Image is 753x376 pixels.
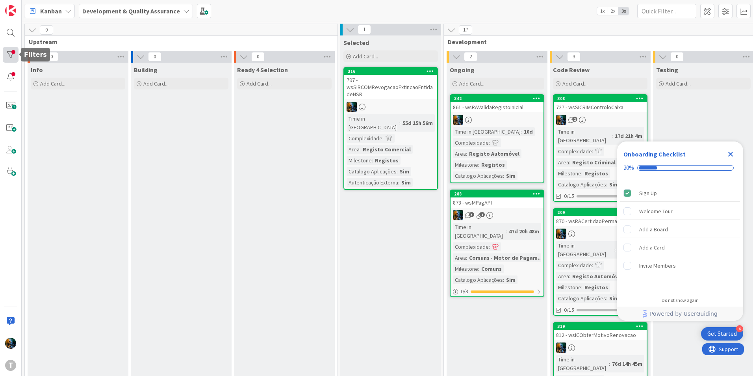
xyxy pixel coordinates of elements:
[656,66,678,74] span: Testing
[592,147,593,156] span: :
[522,127,535,136] div: 10d
[582,169,610,178] div: Registos
[507,227,541,236] div: 47d 20h 48m
[639,261,676,270] div: Invite Members
[567,52,581,61] span: 3
[607,294,621,303] div: Sim
[478,264,479,273] span: :
[251,52,265,61] span: 0
[29,38,328,46] span: Upstream
[556,355,609,372] div: Time in [GEOGRAPHIC_DATA]
[639,188,657,198] div: Sign Up
[397,167,398,176] span: :
[347,178,398,187] div: Autenticação Externa
[637,4,696,18] input: Quick Filter...
[616,246,644,254] div: 4d 4h 25m
[556,127,612,145] div: Time in [GEOGRAPHIC_DATA]
[618,7,629,15] span: 3x
[344,75,437,99] div: 797 - wsSIRCOMRevogacaoExtincaoEntidadeNSR
[454,191,543,197] div: 288
[504,275,517,284] div: Sim
[347,145,360,154] div: Area
[451,210,543,220] div: JC
[623,149,686,159] div: Onboarding Checklist
[606,294,607,303] span: :
[724,148,737,160] div: Close Checklist
[554,323,647,330] div: 319
[451,115,543,125] div: JC
[620,221,740,238] div: Add a Board is incomplete.
[453,242,489,251] div: Complexidade
[373,156,401,165] div: Registos
[614,246,616,254] span: :
[453,253,466,262] div: Area
[736,325,743,332] div: 4
[556,261,592,270] div: Complexidade
[459,80,484,87] span: Add Card...
[557,324,647,329] div: 319
[82,7,180,15] b: Development & Quality Assurance
[607,180,621,189] div: Sim
[506,227,507,236] span: :
[650,309,718,318] span: Powered by UserGuiding
[521,127,522,136] span: :
[610,359,644,368] div: 76d 14h 45m
[134,66,158,74] span: Building
[554,209,647,226] div: 209870 - wsRACertidaoPermanente
[451,190,543,197] div: 288
[556,229,566,239] img: JC
[639,207,673,216] div: Welcome Tour
[453,138,489,147] div: Complexidade
[556,115,566,125] img: JC
[344,102,437,112] div: JC
[553,66,590,74] span: Code Review
[564,192,574,200] span: 0/15
[597,7,608,15] span: 1x
[479,264,504,273] div: Comuns
[343,39,369,47] span: Selected
[592,261,593,270] span: :
[451,190,543,208] div: 288873 - wsMPagAPI
[556,158,569,167] div: Area
[5,360,16,371] div: T
[617,141,743,321] div: Checklist Container
[453,171,503,180] div: Catalogo Aplicações
[608,7,618,15] span: 2x
[666,80,691,87] span: Add Card...
[247,80,272,87] span: Add Card...
[612,132,613,140] span: :
[489,242,490,251] span: :
[479,160,507,169] div: Registos
[556,147,592,156] div: Complexidade
[557,96,647,101] div: 308
[358,25,371,34] span: 1
[556,272,569,281] div: Area
[40,25,53,35] span: 0
[451,102,543,112] div: 861 - wsRAValidaRegistoInicial
[617,181,743,292] div: Checklist items
[372,156,373,165] span: :
[353,53,378,60] span: Add Card...
[556,180,606,189] div: Catalogo Aplicações
[639,243,665,252] div: Add a Card
[557,210,647,215] div: 209
[459,25,472,35] span: 17
[582,283,610,292] div: Registos
[554,330,647,340] div: 812 - wsICObterMotivoRenovacao
[572,117,577,122] span: 2
[453,210,463,220] img: JC
[554,323,647,340] div: 319812 - wsICObterMotivoRenovacao
[489,138,490,147] span: :
[623,164,634,171] div: 20%
[564,306,574,314] span: 0/15
[148,52,161,61] span: 0
[360,145,361,154] span: :
[562,80,588,87] span: Add Card...
[40,80,65,87] span: Add Card...
[620,257,740,274] div: Invite Members is incomplete.
[45,52,58,61] span: 0
[40,6,62,16] span: Kanban
[450,66,475,74] span: Ongoing
[451,197,543,208] div: 873 - wsMPagAPI
[707,330,737,338] div: Get Started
